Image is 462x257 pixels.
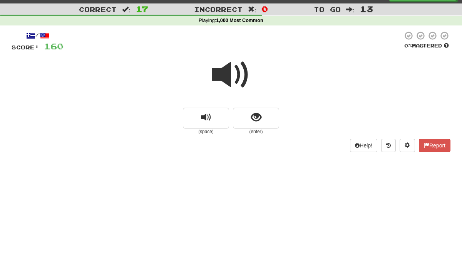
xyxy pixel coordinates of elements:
span: To go [314,5,341,13]
span: : [122,6,131,13]
span: 160 [44,41,64,51]
div: / [12,31,64,41]
button: show sentence [233,108,279,128]
small: (enter) [233,128,279,135]
button: Report [419,139,450,152]
span: 0 % [404,42,412,49]
strong: 1,000 Most Common [216,18,263,23]
span: Incorrect [194,5,243,13]
span: 13 [360,4,373,14]
button: Round history (alt+y) [381,139,396,152]
span: 0 [261,4,268,14]
button: Help! [350,139,377,152]
span: : [248,6,256,13]
div: Mastered [403,42,450,49]
span: 17 [136,4,148,14]
span: Correct [79,5,117,13]
small: (space) [183,128,229,135]
span: : [346,6,355,13]
button: replay audio [183,108,229,128]
span: Score: [12,44,39,51]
